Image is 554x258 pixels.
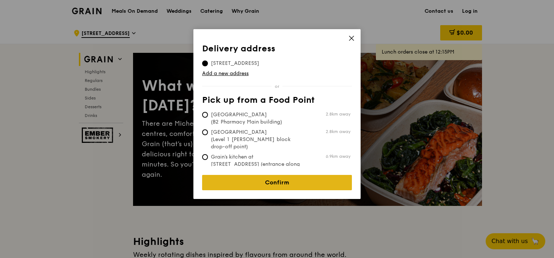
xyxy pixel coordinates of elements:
span: 2.8km away [326,111,350,117]
span: 6.9km away [326,153,350,159]
span: 2.8km away [326,129,350,134]
span: Grain's kitchen at [STREET_ADDRESS] (entrance along [PERSON_NAME][GEOGRAPHIC_DATA]) [202,153,310,183]
span: [STREET_ADDRESS] [202,60,268,67]
input: [STREET_ADDRESS] [202,60,208,66]
input: Grain's kitchen at [STREET_ADDRESS] (entrance along [PERSON_NAME][GEOGRAPHIC_DATA])6.9km away [202,154,208,160]
span: [GEOGRAPHIC_DATA] (B2 Pharmacy Main building) [202,111,310,126]
span: [GEOGRAPHIC_DATA] (Level 1 [PERSON_NAME] block drop-off point) [202,129,310,150]
th: Pick up from a Food Point [202,95,352,108]
a: Add a new address [202,70,352,77]
input: [GEOGRAPHIC_DATA] (Level 1 [PERSON_NAME] block drop-off point)2.8km away [202,129,208,135]
input: [GEOGRAPHIC_DATA] (B2 Pharmacy Main building)2.8km away [202,112,208,118]
th: Delivery address [202,44,352,57]
a: Confirm [202,175,352,190]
